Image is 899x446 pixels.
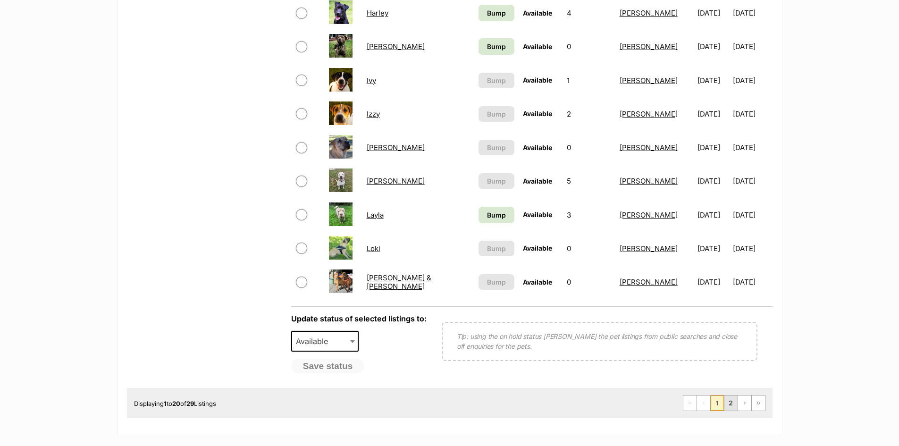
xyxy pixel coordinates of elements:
[367,8,388,17] a: Harley
[733,98,771,130] td: [DATE]
[186,400,194,407] strong: 29
[291,331,359,352] span: Available
[479,207,514,223] a: Bump
[291,314,427,323] label: Update status of selected listings to:
[487,76,506,85] span: Bump
[563,98,614,130] td: 2
[733,131,771,164] td: [DATE]
[172,400,180,407] strong: 20
[694,266,732,298] td: [DATE]
[563,30,614,63] td: 0
[620,42,678,51] a: [PERSON_NAME]
[479,140,514,155] button: Bump
[367,143,425,152] a: [PERSON_NAME]
[620,210,678,219] a: [PERSON_NAME]
[523,42,552,50] span: Available
[292,335,337,348] span: Available
[694,232,732,265] td: [DATE]
[487,210,506,220] span: Bump
[479,73,514,88] button: Bump
[487,244,506,253] span: Bump
[563,232,614,265] td: 0
[164,400,167,407] strong: 1
[733,30,771,63] td: [DATE]
[683,396,697,411] span: First page
[733,266,771,298] td: [DATE]
[523,143,552,151] span: Available
[620,143,678,152] a: [PERSON_NAME]
[733,199,771,231] td: [DATE]
[563,131,614,164] td: 0
[738,396,751,411] a: Next page
[563,64,614,97] td: 1
[487,109,506,119] span: Bump
[367,273,431,290] a: [PERSON_NAME] & [PERSON_NAME]
[523,109,552,118] span: Available
[733,64,771,97] td: [DATE]
[620,8,678,17] a: [PERSON_NAME]
[694,131,732,164] td: [DATE]
[291,359,365,374] button: Save status
[367,244,380,253] a: Loki
[563,199,614,231] td: 3
[620,76,678,85] a: [PERSON_NAME]
[367,177,425,185] a: [PERSON_NAME]
[479,173,514,189] button: Bump
[697,396,710,411] span: Previous page
[694,199,732,231] td: [DATE]
[523,278,552,286] span: Available
[694,165,732,197] td: [DATE]
[487,42,506,51] span: Bump
[711,396,724,411] span: Page 1
[367,42,425,51] a: [PERSON_NAME]
[694,98,732,130] td: [DATE]
[523,177,552,185] span: Available
[523,244,552,252] span: Available
[367,210,384,219] a: Layla
[694,30,732,63] td: [DATE]
[367,109,380,118] a: Izzy
[479,38,514,55] a: Bump
[487,277,506,287] span: Bump
[487,176,506,186] span: Bump
[523,210,552,219] span: Available
[479,274,514,290] button: Bump
[523,9,552,17] span: Available
[479,106,514,122] button: Bump
[487,143,506,152] span: Bump
[523,76,552,84] span: Available
[733,232,771,265] td: [DATE]
[620,244,678,253] a: [PERSON_NAME]
[563,266,614,298] td: 0
[620,109,678,118] a: [PERSON_NAME]
[134,400,216,407] span: Displaying to of Listings
[724,396,738,411] a: Page 2
[683,395,765,411] nav: Pagination
[694,64,732,97] td: [DATE]
[620,278,678,286] a: [PERSON_NAME]
[752,396,765,411] a: Last page
[367,76,376,85] a: Ivy
[479,5,514,21] a: Bump
[487,8,506,18] span: Bump
[457,331,742,351] p: Tip: using the on hold status [PERSON_NAME] the pet listings from public searches and close off e...
[620,177,678,185] a: [PERSON_NAME]
[563,165,614,197] td: 5
[479,241,514,256] button: Bump
[733,165,771,197] td: [DATE]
